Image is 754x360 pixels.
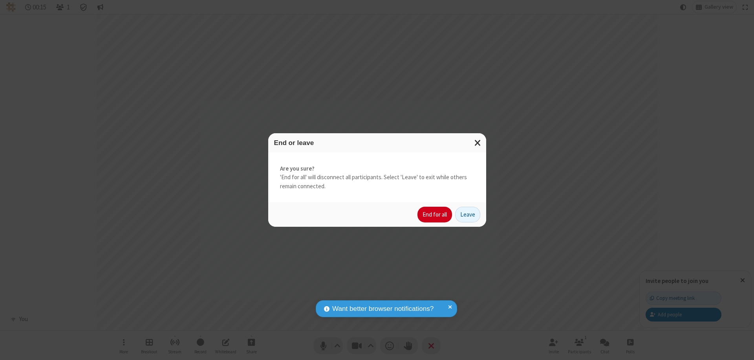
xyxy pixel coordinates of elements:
h3: End or leave [274,139,480,147]
div: 'End for all' will disconnect all participants. Select 'Leave' to exit while others remain connec... [268,152,486,203]
span: Want better browser notifications? [332,304,434,314]
button: Leave [455,207,480,222]
button: Close modal [470,133,486,152]
strong: Are you sure? [280,164,474,173]
button: End for all [417,207,452,222]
